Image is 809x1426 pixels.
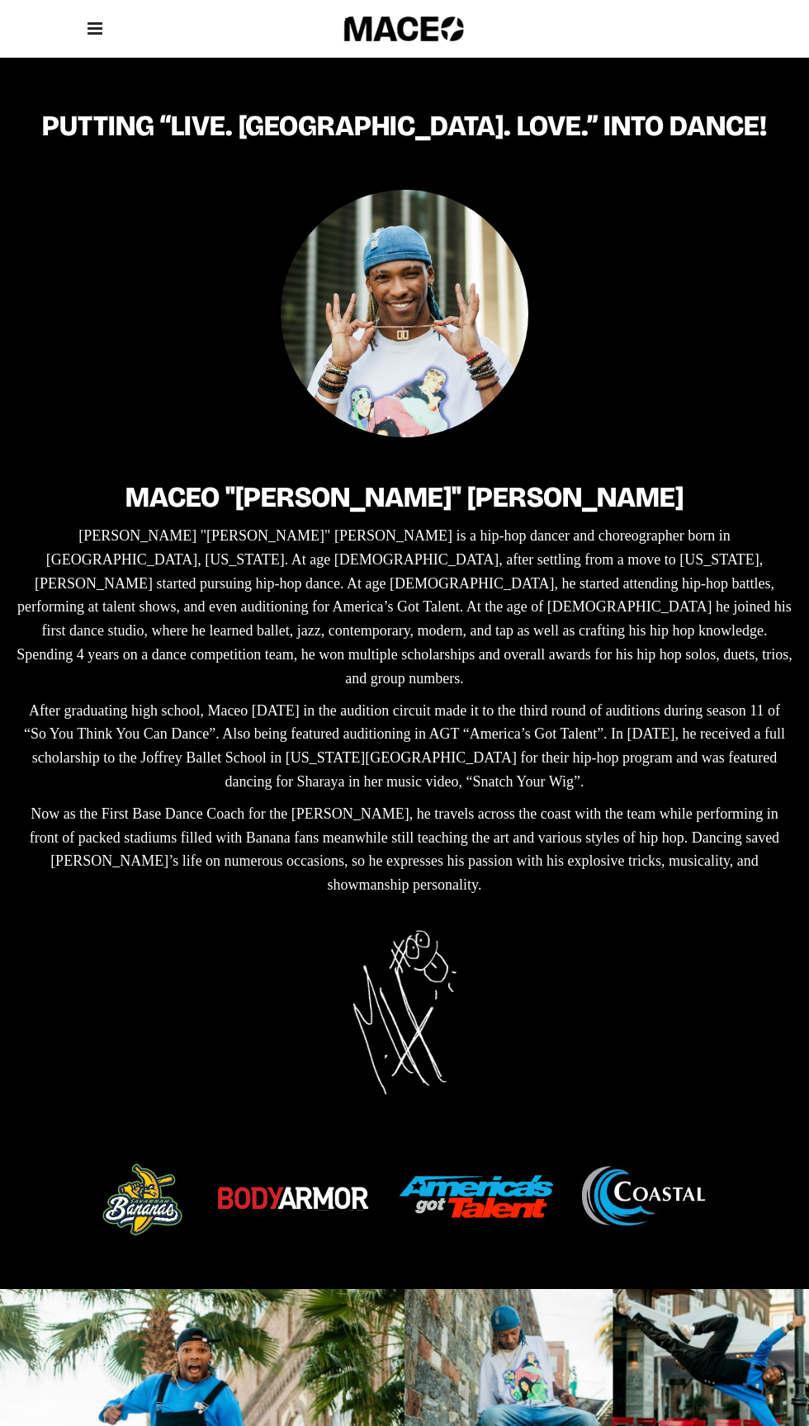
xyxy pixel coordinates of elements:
img: Mobile Logo [334,4,478,54]
p: Now as the First Base Dance Coach for the [PERSON_NAME], he travels across the coast with the tea... [17,802,792,897]
img: Maceo Harrison [281,190,528,437]
img: brands_maceo [88,1161,721,1239]
img: Maceo Harrison Signature [352,930,457,1095]
p: After graduating high school, Maceo [DATE] in the audition circuit made it to the third round of ... [17,699,792,794]
h2: Maceo "[PERSON_NAME]" [PERSON_NAME] [17,479,792,516]
p: [PERSON_NAME] "[PERSON_NAME]" [PERSON_NAME] is a hip-hop dancer and choreographer born in [GEOGRA... [17,524,792,691]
